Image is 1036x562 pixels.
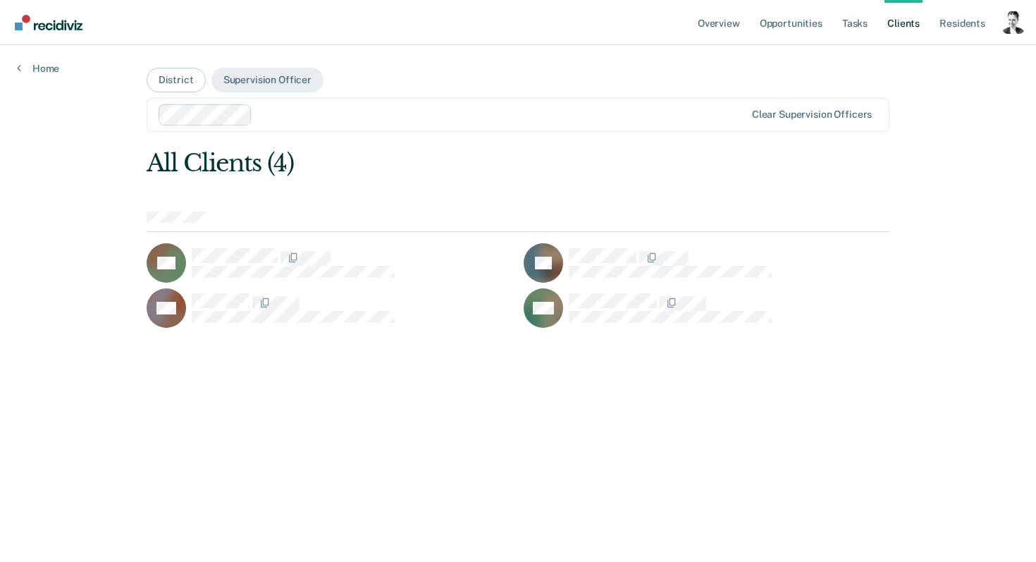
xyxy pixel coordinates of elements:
div: All Clients (4) [147,149,741,178]
div: Clear supervision officers [752,109,872,121]
button: Profile dropdown button [1002,11,1025,34]
button: Supervision Officer [211,68,323,92]
button: District [147,68,206,92]
a: Home [17,62,59,75]
img: Recidiviz [15,15,82,30]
